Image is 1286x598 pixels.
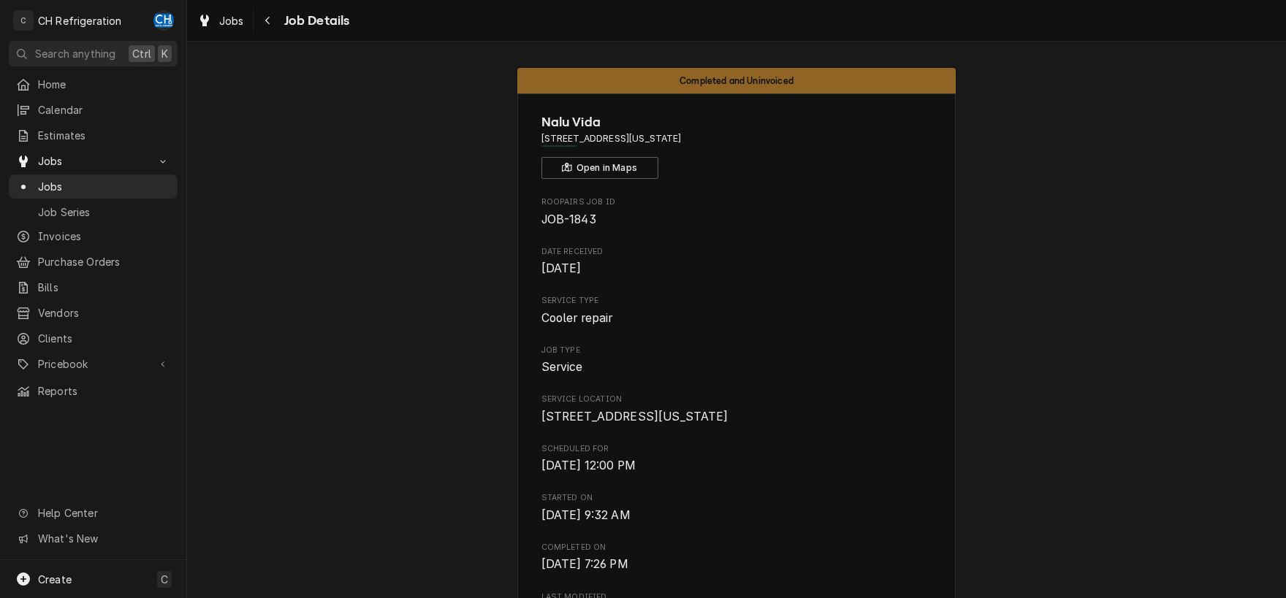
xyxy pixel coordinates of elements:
[38,77,170,92] span: Home
[13,10,34,31] div: C
[541,246,932,277] div: Date Received
[153,10,174,31] div: CH
[541,196,932,228] div: Roopairs Job ID
[541,311,613,325] span: Cooler repair
[680,76,794,85] span: Completed and Uninvoiced
[38,179,170,194] span: Jobs
[38,128,170,143] span: Estimates
[9,352,178,376] a: Go to Pricebook
[9,41,178,66] button: Search anythingCtrlK
[191,9,250,33] a: Jobs
[38,383,170,399] span: Reports
[9,501,178,525] a: Go to Help Center
[541,157,658,179] button: Open in Maps
[38,531,169,546] span: What's New
[517,68,956,93] div: Status
[541,394,932,405] span: Service Location
[541,295,932,307] span: Service Type
[541,310,932,327] span: Service Type
[541,112,932,179] div: Client Information
[153,10,174,31] div: Chris Hiraga's Avatar
[38,13,122,28] div: CH Refrigeration
[38,573,72,586] span: Create
[541,492,932,524] div: Started On
[541,246,932,258] span: Date Received
[38,356,148,372] span: Pricebook
[280,11,350,31] span: Job Details
[9,379,178,403] a: Reports
[38,254,170,269] span: Purchase Orders
[9,526,178,551] a: Go to What's New
[38,204,170,220] span: Job Series
[38,280,170,295] span: Bills
[9,123,178,147] a: Estimates
[219,13,244,28] span: Jobs
[9,326,178,350] a: Clients
[541,359,932,376] span: Job Type
[541,408,932,426] span: Service Location
[38,229,170,244] span: Invoices
[9,224,178,248] a: Invoices
[541,345,932,356] span: Job Type
[9,250,178,274] a: Purchase Orders
[541,360,583,374] span: Service
[132,46,151,61] span: Ctrl
[541,196,932,208] span: Roopairs Job ID
[9,98,178,122] a: Calendar
[541,132,932,145] span: Address
[541,260,932,277] span: Date Received
[541,443,932,475] div: Scheduled For
[161,572,168,587] span: C
[541,557,628,571] span: [DATE] 7:26 PM
[541,507,932,524] span: Started On
[9,72,178,96] a: Home
[541,459,636,472] span: [DATE] 12:00 PM
[38,102,170,118] span: Calendar
[541,211,932,229] span: Roopairs Job ID
[541,261,582,275] span: [DATE]
[9,149,178,173] a: Go to Jobs
[541,345,932,376] div: Job Type
[161,46,168,61] span: K
[541,542,932,573] div: Completed On
[541,457,932,475] span: Scheduled For
[541,492,932,504] span: Started On
[38,153,148,169] span: Jobs
[9,175,178,199] a: Jobs
[38,505,169,521] span: Help Center
[541,410,728,423] span: [STREET_ADDRESS][US_STATE]
[35,46,115,61] span: Search anything
[38,305,170,321] span: Vendors
[9,301,178,325] a: Vendors
[541,556,932,573] span: Completed On
[9,200,178,224] a: Job Series
[38,331,170,346] span: Clients
[541,212,596,226] span: JOB-1843
[541,443,932,455] span: Scheduled For
[541,112,932,132] span: Name
[256,9,280,32] button: Navigate back
[541,295,932,326] div: Service Type
[9,275,178,299] a: Bills
[541,508,631,522] span: [DATE] 9:32 AM
[541,542,932,553] span: Completed On
[541,394,932,425] div: Service Location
